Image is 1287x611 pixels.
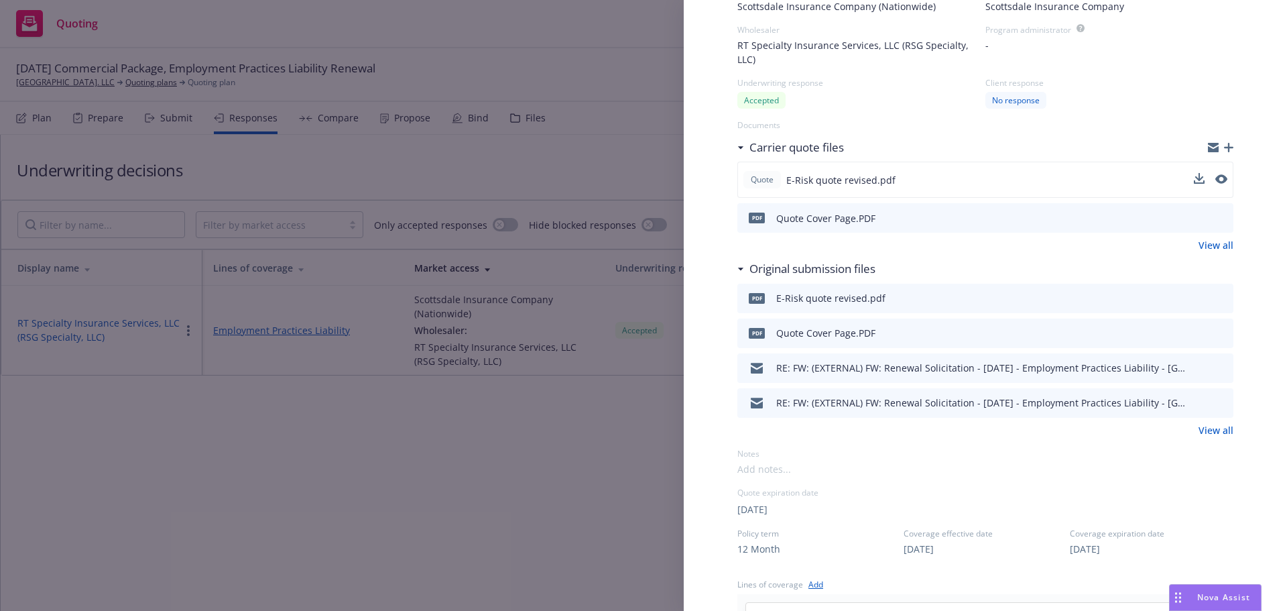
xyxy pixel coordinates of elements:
button: preview file [1215,174,1227,184]
h3: Carrier quote files [749,139,844,156]
button: [DATE] [737,502,768,516]
span: Quote [749,174,776,186]
div: Accepted [737,92,786,109]
div: Documents [737,119,1233,131]
div: Underwriting response [737,77,985,89]
button: download file [1194,172,1205,188]
div: Program administrator [985,24,1071,36]
button: 12 Month [737,542,780,556]
button: [DATE] [1070,542,1100,556]
div: Drag to move [1170,585,1186,610]
button: download file [1194,395,1205,411]
span: Nova Assist [1197,592,1250,603]
button: preview file [1216,325,1228,341]
span: Policy term [737,528,901,539]
button: Nova Assist [1169,584,1262,611]
div: Carrier quote files [737,139,844,156]
button: preview file [1216,360,1228,376]
div: Client response [985,77,1233,89]
div: E-Risk quote revised.pdf [776,291,885,305]
div: RE: FW: (EXTERNAL) FW: Renewal Solicitation - [DATE] - Employment Practices Liability - [GEOGRAPH... [776,396,1189,410]
span: Coverage effective date [904,528,1067,539]
div: No response [985,92,1046,109]
button: download file [1194,173,1205,184]
div: RE: FW: (EXTERNAL) FW: Renewal Solicitation - [DATE] - Employment Practices Liability - [GEOGRAPH... [776,361,1189,375]
button: download file [1194,360,1205,376]
button: download file [1194,290,1205,307]
span: PDF [749,328,765,338]
div: Quote expiration date [737,487,1233,498]
a: Add [808,577,823,592]
span: PDF [749,213,765,223]
span: - [985,38,989,52]
div: Original submission files [737,260,875,278]
span: Coverage expiration date [1070,528,1233,539]
button: [DATE] [904,542,934,556]
a: View all [1199,423,1233,437]
div: Lines of coverage [737,579,803,590]
span: RT Specialty Insurance Services, LLC (RSG Specialty, LLC) [737,38,985,66]
div: Wholesaler [737,24,985,36]
button: preview file [1215,172,1227,188]
h3: Original submission files [749,260,875,278]
span: E-Risk quote revised.pdf [786,173,896,187]
a: View all [1199,238,1233,252]
button: preview file [1216,395,1228,411]
span: pdf [749,293,765,303]
button: download file [1194,325,1205,341]
div: Quote Cover Page.PDF [776,326,875,340]
button: preview file [1216,210,1228,226]
button: download file [1194,210,1205,226]
div: Quote Cover Page.PDF [776,211,875,225]
button: preview file [1216,290,1228,307]
div: Notes [737,448,1233,459]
